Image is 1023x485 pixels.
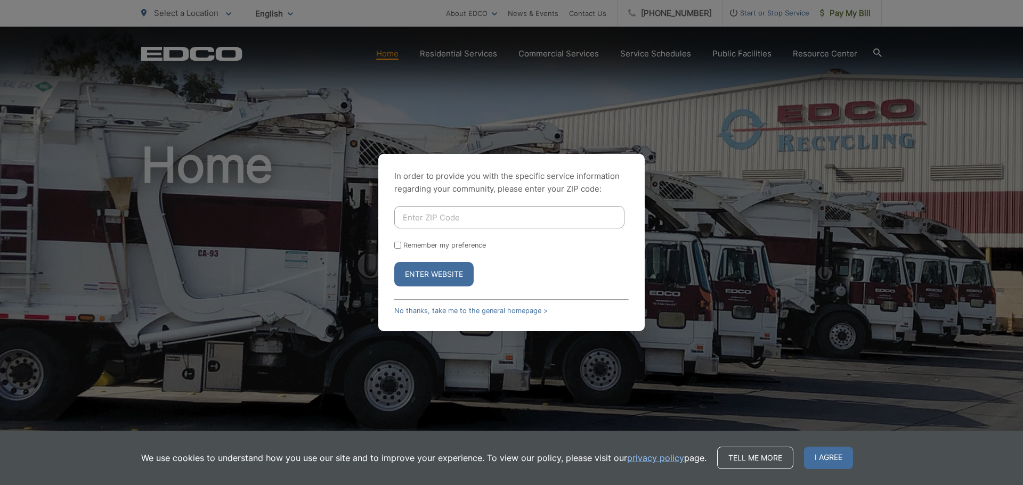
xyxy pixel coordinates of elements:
[394,262,474,286] button: Enter Website
[627,451,684,464] a: privacy policy
[717,447,793,469] a: Tell me more
[394,206,624,228] input: Enter ZIP Code
[394,307,548,315] a: No thanks, take me to the general homepage >
[141,451,707,464] p: We use cookies to understand how you use our site and to improve your experience. To view our pol...
[403,241,486,249] label: Remember my preference
[804,447,853,469] span: I agree
[394,170,629,195] p: In order to provide you with the specific service information regarding your community, please en...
